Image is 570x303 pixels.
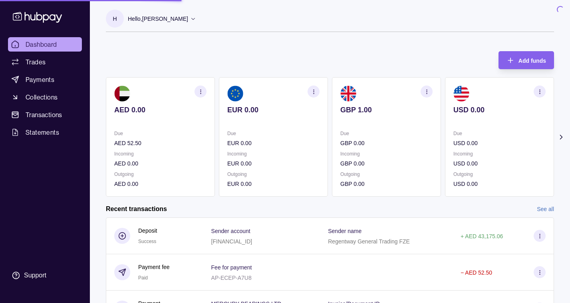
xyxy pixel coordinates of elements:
[453,86,469,102] img: us
[211,238,252,245] p: [FINANCIAL_ID]
[518,58,546,64] span: Add funds
[211,264,252,271] p: Fee for payment
[114,139,207,148] p: AED 52.50
[8,72,82,87] a: Payments
[453,179,546,188] p: USD 0.00
[453,159,546,168] p: USD 0.00
[340,170,433,179] p: Outgoing
[138,275,148,281] span: Paid
[328,228,361,234] p: Sender name
[114,129,207,138] p: Due
[114,150,207,158] p: Incoming
[227,86,243,102] img: eu
[227,170,320,179] p: Outgoing
[227,150,320,158] p: Incoming
[114,159,207,168] p: AED 0.00
[24,271,46,280] div: Support
[8,55,82,69] a: Trades
[106,205,167,213] h2: Recent transactions
[453,106,546,114] p: USD 0.00
[113,14,117,23] p: H
[461,269,492,276] p: − AED 52.50
[26,110,62,120] span: Transactions
[114,179,207,188] p: AED 0.00
[26,40,57,49] span: Dashboard
[328,238,410,245] p: Regentway General Trading FZE
[340,139,433,148] p: GBP 0.00
[340,106,433,114] p: GBP 1.00
[114,170,207,179] p: Outgoing
[340,159,433,168] p: GBP 0.00
[138,226,157,235] p: Deposit
[453,139,546,148] p: USD 0.00
[114,86,130,102] img: ae
[340,150,433,158] p: Incoming
[8,90,82,104] a: Collections
[340,129,433,138] p: Due
[8,37,82,52] a: Dashboard
[227,106,320,114] p: EUR 0.00
[26,92,58,102] span: Collections
[453,170,546,179] p: Outgoing
[227,129,320,138] p: Due
[114,106,207,114] p: AED 0.00
[8,125,82,140] a: Statements
[453,150,546,158] p: Incoming
[138,239,156,244] span: Success
[26,128,59,137] span: Statements
[340,179,433,188] p: GBP 0.00
[211,275,252,281] p: AP-ECEP-A7U8
[211,228,250,234] p: Sender account
[227,179,320,188] p: EUR 0.00
[8,108,82,122] a: Transactions
[128,14,188,23] p: Hello, [PERSON_NAME]
[8,267,82,284] a: Support
[340,86,356,102] img: gb
[499,51,554,69] button: Add funds
[537,205,554,213] a: See all
[227,159,320,168] p: EUR 0.00
[26,57,46,67] span: Trades
[26,75,54,84] span: Payments
[138,263,170,271] p: Payment fee
[227,139,320,148] p: EUR 0.00
[453,129,546,138] p: Due
[461,233,503,239] p: + AED 43,175.06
